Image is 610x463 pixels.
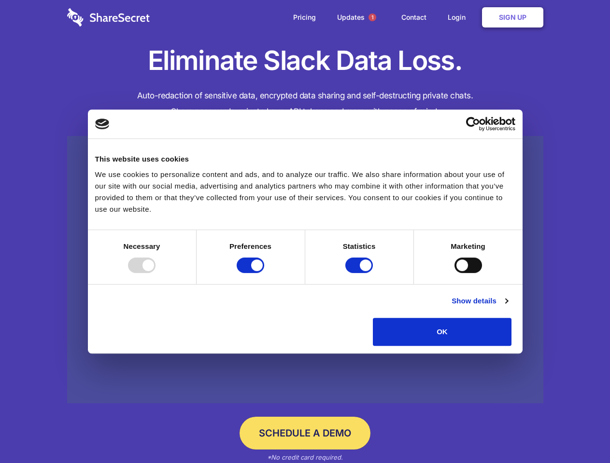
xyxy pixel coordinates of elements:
em: *No credit card required. [267,453,343,461]
a: Login [438,2,480,32]
strong: Marketing [451,242,485,250]
a: Pricing [284,2,326,32]
strong: Preferences [229,242,271,250]
div: This website uses cookies [95,153,515,165]
img: logo [95,119,110,129]
button: OK [373,318,511,346]
a: Sign Up [482,7,543,27]
a: Usercentrics Cookiebot - opens in a new window [431,117,515,131]
strong: Necessary [124,242,160,250]
h1: Eliminate Slack Data Loss. [67,43,543,78]
a: Wistia video thumbnail [67,136,543,404]
h4: Auto-redaction of sensitive data, encrypted data sharing and self-destructing private chats. Shar... [67,88,543,120]
img: logo-wordmark-white-trans-d4663122ce5f474addd5e946df7df03e33cb6a1c49d2221995e7729f52c070b2.svg [67,8,150,27]
a: Show details [452,295,508,307]
div: We use cookies to personalize content and ads, and to analyze our traffic. We also share informat... [95,169,515,215]
a: Schedule a Demo [240,417,370,449]
a: Contact [392,2,436,32]
strong: Statistics [343,242,376,250]
span: 1 [369,14,376,21]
